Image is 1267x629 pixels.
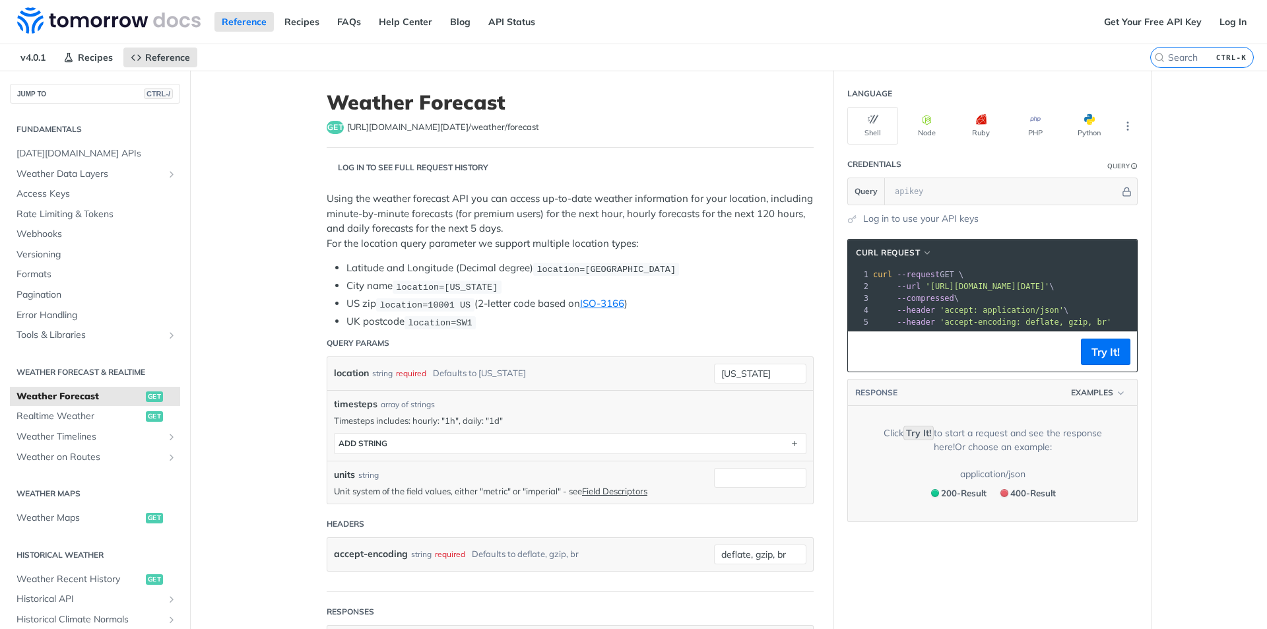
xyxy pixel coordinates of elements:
span: timesteps [334,397,377,411]
a: ISO-3166 [580,297,624,310]
a: Weather Mapsget [10,508,180,528]
a: Blog [443,12,478,32]
div: required [435,545,465,564]
i: Information [1131,163,1138,170]
a: FAQs [330,12,368,32]
button: Shell [847,107,898,145]
div: string [358,469,379,481]
a: Weather Forecastget [10,387,180,407]
div: QueryInformation [1107,161,1138,171]
div: 4 [848,304,870,316]
span: GET \ [873,270,963,279]
a: API Status [481,12,542,32]
span: location=10001 US [379,300,471,310]
a: Rate Limiting & Tokens [10,205,180,224]
div: Defaults to deflate, gzip, br [472,545,579,564]
div: Log in to see full request history [327,162,488,174]
a: Reference [214,12,274,32]
a: Weather Recent Historyget [10,570,180,589]
button: Hide [1120,185,1134,198]
h2: Weather Maps [10,488,180,500]
div: Query [1107,161,1130,171]
a: Formats [10,265,180,284]
a: Recipes [277,12,327,32]
h2: Fundamentals [10,123,180,135]
span: https://api.tomorrow.io/v4/weather/forecast [347,121,539,134]
div: 1 [848,269,870,281]
a: Get Your Free API Key [1097,12,1209,32]
li: US zip (2-letter code based on ) [346,296,814,312]
span: --request [897,270,940,279]
a: Log In [1212,12,1254,32]
button: Show subpages for Weather on Routes [166,452,177,463]
div: Click to start a request and see the response here! Or choose an example: [868,426,1117,454]
button: Show subpages for Tools & Libraries [166,330,177,341]
span: Examples [1071,387,1113,399]
span: \ [873,306,1068,315]
div: Language [847,88,892,100]
button: More Languages [1118,116,1138,136]
button: Python [1064,107,1115,145]
button: JUMP TOCTRL-/ [10,84,180,104]
p: Using the weather forecast API you can access up-to-date weather information for your location, i... [327,191,814,251]
button: ADD string [335,434,806,453]
span: CTRL-/ [144,88,173,99]
code: Try It! [903,426,934,440]
span: Access Keys [16,187,177,201]
span: v4.0.1 [13,48,53,67]
div: string [411,545,432,564]
span: Weather on Routes [16,451,163,464]
span: Reference [145,51,190,63]
div: Headers [327,518,364,530]
span: get [146,513,163,523]
div: Defaults to [US_STATE] [433,364,526,383]
a: Webhooks [10,224,180,244]
span: Query [855,185,878,197]
button: Show subpages for Weather Timelines [166,432,177,442]
li: UK postcode [346,314,814,329]
button: Try It! [1081,339,1130,365]
span: Tools & Libraries [16,329,163,342]
li: Latitude and Longitude (Decimal degree) [346,261,814,276]
span: Rate Limiting & Tokens [16,208,177,221]
a: Weather TimelinesShow subpages for Weather Timelines [10,427,180,447]
a: Access Keys [10,184,180,204]
span: [DATE][DOMAIN_NAME] APIs [16,147,177,160]
span: get [146,574,163,585]
button: RESPONSE [855,386,898,399]
button: 400400-Result [994,484,1060,502]
div: string [372,364,393,383]
p: Timesteps includes: hourly: "1h", daily: "1d" [334,414,806,426]
div: 2 [848,281,870,292]
span: 'accept: application/json' [940,306,1064,315]
span: Weather Forecast [16,390,143,403]
div: Credentials [847,158,901,170]
span: 200 - Result [941,488,987,498]
label: accept-encoding [334,545,408,564]
li: City name [346,279,814,294]
span: Weather Recent History [16,573,143,586]
a: Pagination [10,285,180,305]
h1: Weather Forecast [327,90,814,114]
span: Formats [16,268,177,281]
span: Weather Timelines [16,430,163,444]
kbd: CTRL-K [1213,51,1250,64]
svg: More ellipsis [1122,120,1134,132]
span: 400 - Result [1010,488,1056,498]
button: Node [901,107,952,145]
button: Copy to clipboard [855,342,873,362]
span: Versioning [16,248,177,261]
label: location [334,364,369,383]
span: location=[GEOGRAPHIC_DATA] [536,264,676,274]
span: --compressed [897,294,954,303]
button: Ruby [956,107,1006,145]
span: --url [897,282,921,291]
span: 'accept-encoding: deflate, gzip, br' [940,317,1111,327]
div: array of strings [381,399,435,411]
a: Tools & LibrariesShow subpages for Tools & Libraries [10,325,180,345]
a: Log in to use your API keys [863,212,979,226]
span: get [327,121,344,134]
span: get [146,391,163,402]
span: location=[US_STATE] [396,282,498,292]
span: 400 [1000,489,1008,497]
